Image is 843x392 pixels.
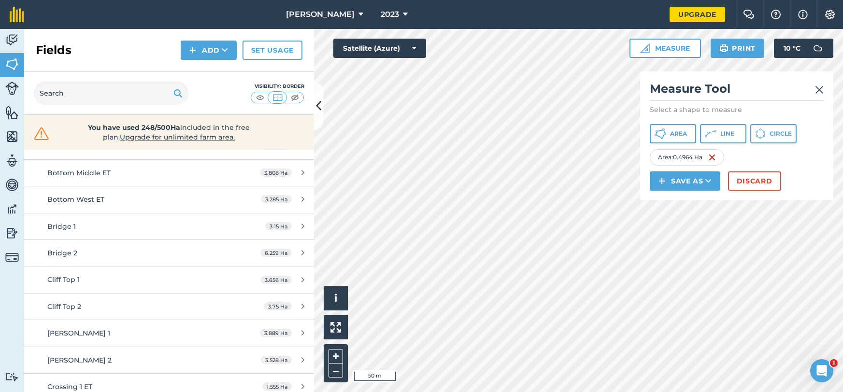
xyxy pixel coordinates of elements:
a: Set usage [243,41,302,60]
a: Bridge 26.259 Ha [24,240,314,266]
img: svg+xml;base64,PHN2ZyB4bWxucz0iaHR0cDovL3d3dy53My5vcmcvMjAwMC9zdmciIHdpZHRoPSI1MCIgaGVpZ2h0PSI0MC... [254,93,266,102]
img: svg+xml;base64,PHN2ZyB4bWxucz0iaHR0cDovL3d3dy53My5vcmcvMjAwMC9zdmciIHdpZHRoPSIxOSIgaGVpZ2h0PSIyNC... [719,42,729,54]
img: svg+xml;base64,PD94bWwgdmVyc2lvbj0iMS4wIiBlbmNvZGluZz0idXRmLTgiPz4KPCEtLSBHZW5lcmF0b3I6IEFkb2JlIE... [5,251,19,264]
span: 3.656 Ha [260,276,292,284]
img: svg+xml;base64,PHN2ZyB4bWxucz0iaHR0cDovL3d3dy53My5vcmcvMjAwMC9zdmciIHdpZHRoPSI1NiIgaGVpZ2h0PSI2MC... [5,105,19,120]
a: You have used 248/500Haincluded in the free plan.Upgrade for unlimited farm area. [32,123,306,142]
img: svg+xml;base64,PD94bWwgdmVyc2lvbj0iMS4wIiBlbmNvZGluZz0idXRmLTgiPz4KPCEtLSBHZW5lcmF0b3I6IEFkb2JlIE... [5,33,19,47]
span: 10 ° C [784,39,800,58]
p: Select a shape to measure [650,105,824,114]
h2: Measure Tool [650,81,824,101]
span: 6.259 Ha [260,249,292,257]
img: Four arrows, one pointing top left, one top right, one bottom right and the last bottom left [330,322,341,333]
span: Cliff Top 2 [47,302,81,311]
img: svg+xml;base64,PHN2ZyB4bWxucz0iaHR0cDovL3d3dy53My5vcmcvMjAwMC9zdmciIHdpZHRoPSI1NiIgaGVpZ2h0PSI2MC... [5,57,19,71]
img: svg+xml;base64,PD94bWwgdmVyc2lvbj0iMS4wIiBlbmNvZGluZz0idXRmLTgiPz4KPCEtLSBHZW5lcmF0b3I6IEFkb2JlIE... [5,202,19,216]
span: i [334,292,337,304]
span: 3.15 Ha [265,222,292,230]
div: Visibility: Border [250,83,304,90]
img: svg+xml;base64,PHN2ZyB4bWxucz0iaHR0cDovL3d3dy53My5vcmcvMjAwMC9zdmciIHdpZHRoPSIzMiIgaGVpZ2h0PSIzMC... [32,126,51,141]
h2: Fields [36,42,71,58]
button: Area [650,124,696,143]
img: svg+xml;base64,PHN2ZyB4bWxucz0iaHR0cDovL3d3dy53My5vcmcvMjAwMC9zdmciIHdpZHRoPSI1NiIgaGVpZ2h0PSI2MC... [5,129,19,144]
a: Bottom Middle ET3.808 Ha [24,160,314,186]
a: Bridge 13.15 Ha [24,213,314,239]
button: i [324,286,348,310]
a: [PERSON_NAME] 23.528 Ha [24,347,314,373]
img: svg+xml;base64,PHN2ZyB4bWxucz0iaHR0cDovL3d3dy53My5vcmcvMjAwMC9zdmciIHdpZHRoPSIyMiIgaGVpZ2h0PSIzMC... [815,84,824,96]
span: 3.808 Ha [260,168,292,177]
button: 10 °C [774,39,833,58]
a: Upgrade [670,7,725,22]
a: [PERSON_NAME] 13.889 Ha [24,320,314,346]
span: 2023 [381,9,399,20]
span: Bridge 1 [47,222,76,231]
span: Cliff Top 1 [47,275,80,284]
span: 1.555 Ha [262,382,292,391]
span: 3.528 Ha [261,356,292,364]
img: A question mark icon [770,10,782,19]
span: [PERSON_NAME] 1 [47,329,110,337]
button: Satellite (Azure) [333,39,426,58]
img: Ruler icon [640,43,650,53]
input: Search [34,82,188,105]
img: svg+xml;base64,PHN2ZyB4bWxucz0iaHR0cDovL3d3dy53My5vcmcvMjAwMC9zdmciIHdpZHRoPSIxNyIgaGVpZ2h0PSIxNy... [798,9,808,20]
img: svg+xml;base64,PHN2ZyB4bWxucz0iaHR0cDovL3d3dy53My5vcmcvMjAwMC9zdmciIHdpZHRoPSIxOSIgaGVpZ2h0PSIyNC... [173,87,183,99]
img: svg+xml;base64,PHN2ZyB4bWxucz0iaHR0cDovL3d3dy53My5vcmcvMjAwMC9zdmciIHdpZHRoPSI1MCIgaGVpZ2h0PSI0MC... [271,93,284,102]
span: Area [670,130,687,138]
button: Save as [650,171,720,191]
span: 1 [830,359,838,367]
a: Cliff Top 23.75 Ha [24,294,314,320]
span: Line [720,130,734,138]
img: svg+xml;base64,PHN2ZyB4bWxucz0iaHR0cDovL3d3dy53My5vcmcvMjAwMC9zdmciIHdpZHRoPSIxNiIgaGVpZ2h0PSIyNC... [708,152,716,163]
span: Bottom Middle ET [47,168,111,177]
img: A cog icon [824,10,836,19]
span: Bottom West ET [47,195,104,204]
span: 3.285 Ha [261,195,292,203]
a: Cliff Top 13.656 Ha [24,266,314,293]
img: svg+xml;base64,PD94bWwgdmVyc2lvbj0iMS4wIiBlbmNvZGluZz0idXRmLTgiPz4KPCEtLSBHZW5lcmF0b3I6IEFkb2JlIE... [5,226,19,240]
img: svg+xml;base64,PD94bWwgdmVyc2lvbj0iMS4wIiBlbmNvZGluZz0idXRmLTgiPz4KPCEtLSBHZW5lcmF0b3I6IEFkb2JlIE... [808,39,828,58]
span: Circle [770,130,792,138]
button: Print [711,39,765,58]
button: Add [181,41,237,60]
strong: You have used 248/500Ha [88,123,181,132]
button: Measure [629,39,701,58]
button: Line [700,124,746,143]
span: 3.889 Ha [260,329,292,337]
img: svg+xml;base64,PD94bWwgdmVyc2lvbj0iMS4wIiBlbmNvZGluZz0idXRmLTgiPz4KPCEtLSBHZW5lcmF0b3I6IEFkb2JlIE... [5,82,19,95]
img: Two speech bubbles overlapping with the left bubble in the forefront [743,10,755,19]
img: svg+xml;base64,PD94bWwgdmVyc2lvbj0iMS4wIiBlbmNvZGluZz0idXRmLTgiPz4KPCEtLSBHZW5lcmF0b3I6IEFkb2JlIE... [5,372,19,381]
span: Crossing 1 ET [47,382,92,391]
img: fieldmargin Logo [10,7,24,22]
img: svg+xml;base64,PHN2ZyB4bWxucz0iaHR0cDovL3d3dy53My5vcmcvMjAwMC9zdmciIHdpZHRoPSIxNCIgaGVpZ2h0PSIyNC... [189,44,196,56]
span: Upgrade for unlimited farm area. [120,133,235,141]
img: svg+xml;base64,PHN2ZyB4bWxucz0iaHR0cDovL3d3dy53My5vcmcvMjAwMC9zdmciIHdpZHRoPSIxNCIgaGVpZ2h0PSIyNC... [658,175,665,187]
span: Bridge 2 [47,249,77,257]
span: included in the free plan . [66,123,272,142]
a: Bottom West ET3.285 Ha [24,186,314,212]
span: [PERSON_NAME] [286,9,355,20]
div: Area : 0.4964 Ha [650,149,724,166]
img: svg+xml;base64,PD94bWwgdmVyc2lvbj0iMS4wIiBlbmNvZGluZz0idXRmLTgiPz4KPCEtLSBHZW5lcmF0b3I6IEFkb2JlIE... [5,178,19,192]
span: 3.75 Ha [264,302,292,310]
button: Circle [750,124,797,143]
img: svg+xml;base64,PHN2ZyB4bWxucz0iaHR0cDovL3d3dy53My5vcmcvMjAwMC9zdmciIHdpZHRoPSI1MCIgaGVpZ2h0PSI0MC... [289,93,301,102]
span: [PERSON_NAME] 2 [47,356,112,364]
iframe: Intercom live chat [810,359,833,382]
button: + [329,349,343,364]
button: Discard [728,171,781,191]
img: svg+xml;base64,PD94bWwgdmVyc2lvbj0iMS4wIiBlbmNvZGluZz0idXRmLTgiPz4KPCEtLSBHZW5lcmF0b3I6IEFkb2JlIE... [5,154,19,168]
button: – [329,364,343,378]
